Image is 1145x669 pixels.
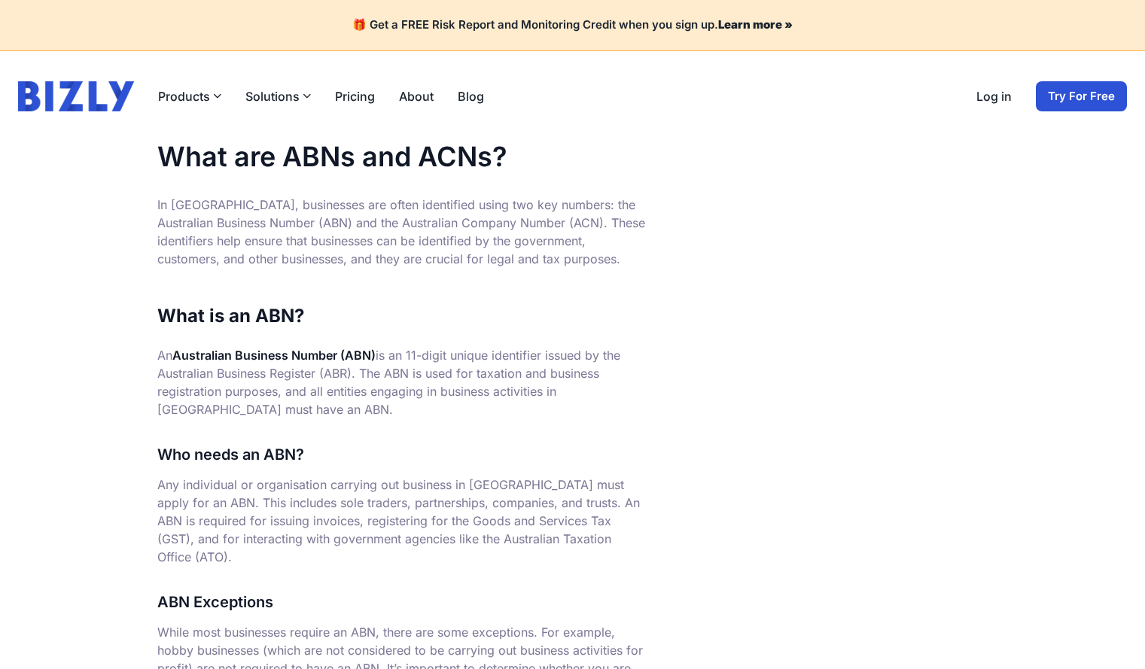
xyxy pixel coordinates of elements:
[157,476,647,566] p: Any individual or organisation carrying out business in [GEOGRAPHIC_DATA] must apply for an ABN. ...
[718,17,793,32] a: Learn more »
[245,87,311,105] button: Solutions
[157,442,647,467] h3: Who needs an ABN?
[335,87,375,105] a: Pricing
[157,346,647,418] p: An is an 11-digit unique identifier issued by the Australian Business Register (ABR). The ABN is ...
[399,87,434,105] a: About
[976,87,1012,105] a: Log in
[157,196,647,268] p: In [GEOGRAPHIC_DATA], businesses are often identified using two key numbers: the Australian Busin...
[157,141,647,172] h1: What are ABNs and ACNs?
[157,590,647,614] h3: ABN Exceptions
[1036,81,1127,111] a: Try For Free
[172,348,376,363] strong: Australian Business Number (ABN)
[18,18,1127,32] h4: 🎁 Get a FREE Risk Report and Monitoring Credit when you sign up.
[157,304,647,328] h2: What is an ABN?
[158,87,221,105] button: Products
[458,87,484,105] a: Blog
